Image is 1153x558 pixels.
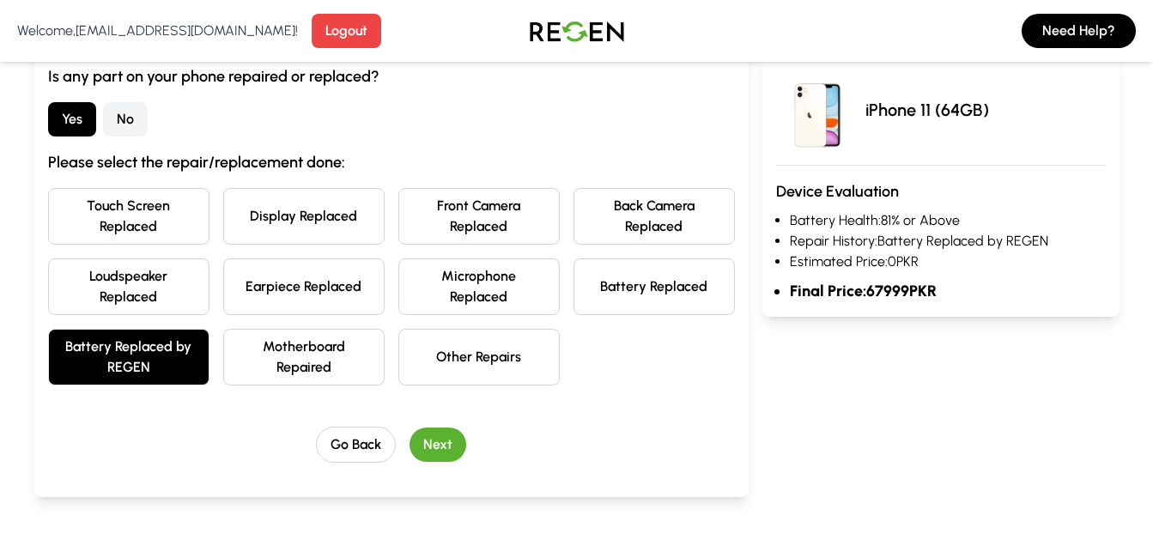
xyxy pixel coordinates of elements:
h3: Is any part on your phone repaired or replaced? [48,64,735,88]
button: Logout [312,14,381,48]
li: Final Price: 67999 PKR [790,279,1106,303]
button: Earpiece Replaced [223,258,385,315]
button: Loudspeaker Replaced [48,258,209,315]
li: Repair History: Battery Replaced by REGEN [790,231,1106,252]
p: Welcome, [EMAIL_ADDRESS][DOMAIN_NAME] ! [17,21,298,41]
button: Motherboard Repaired [223,329,385,385]
button: No [103,102,148,136]
button: Next [410,428,466,462]
button: Battery Replaced by REGEN [48,329,209,385]
h3: Please select the repair/replacement done: [48,150,735,174]
button: Touch Screen Replaced [48,188,209,245]
img: Logo [517,7,637,55]
button: Back Camera Replaced [573,188,735,245]
img: iPhone 11 [776,69,859,151]
p: iPhone 11 (64GB) [865,98,989,122]
button: Display Replaced [223,188,385,245]
button: Need Help? [1022,14,1136,48]
button: Battery Replaced [573,258,735,315]
button: Yes [48,102,96,136]
li: Estimated Price: 0 PKR [790,252,1106,272]
button: Front Camera Replaced [398,188,560,245]
h3: Device Evaluation [776,179,1106,203]
button: Go Back [316,427,396,463]
li: Battery Health: 81% or Above [790,210,1106,231]
button: Other Repairs [398,329,560,385]
button: Microphone Replaced [398,258,560,315]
